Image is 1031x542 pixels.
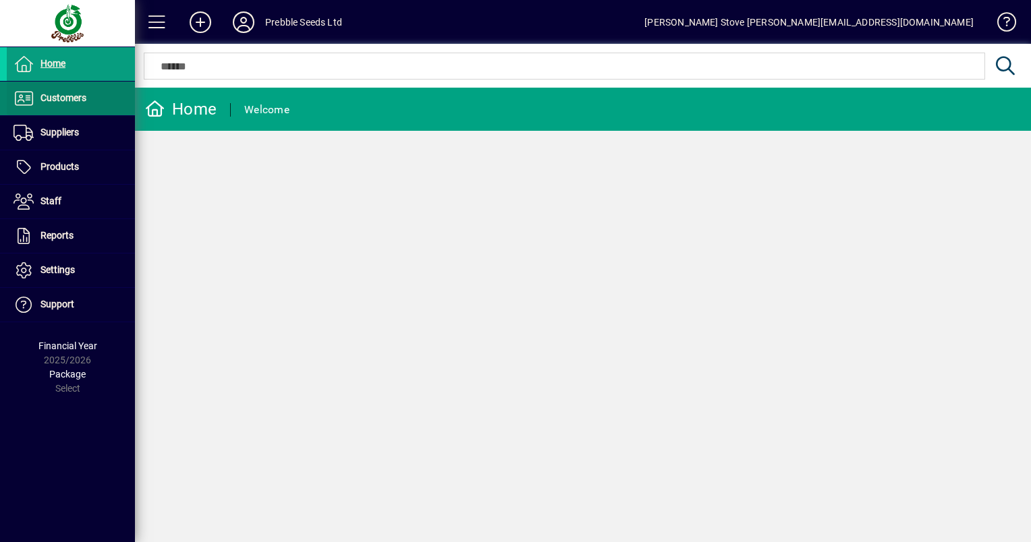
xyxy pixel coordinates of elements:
[40,299,74,309] span: Support
[40,264,75,275] span: Settings
[179,10,222,34] button: Add
[7,253,135,287] a: Settings
[40,230,74,241] span: Reports
[7,116,135,150] a: Suppliers
[987,3,1014,47] a: Knowledge Base
[40,195,61,206] span: Staff
[40,92,86,103] span: Customers
[40,161,79,172] span: Products
[7,185,135,218] a: Staff
[7,150,135,184] a: Products
[38,340,97,351] span: Financial Year
[145,98,217,120] div: Home
[49,369,86,380] span: Package
[40,58,65,69] span: Home
[222,10,265,34] button: Profile
[7,219,135,253] a: Reports
[7,288,135,322] a: Support
[7,82,135,115] a: Customers
[265,11,342,33] div: Prebble Seeds Ltd
[644,11,974,33] div: [PERSON_NAME] Stove [PERSON_NAME][EMAIL_ADDRESS][DOMAIN_NAME]
[244,99,289,121] div: Welcome
[40,127,79,138] span: Suppliers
